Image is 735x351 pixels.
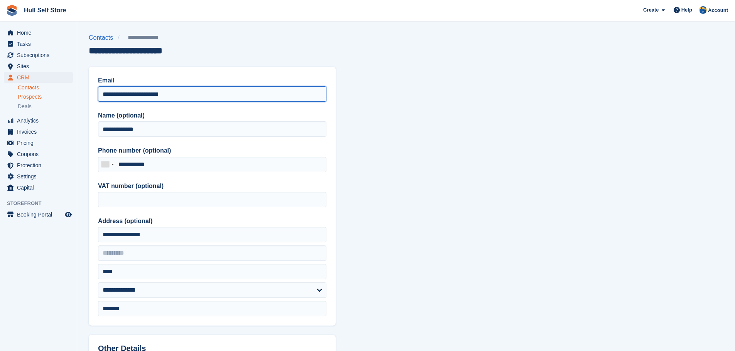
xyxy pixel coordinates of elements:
[4,209,73,220] a: menu
[98,146,326,155] label: Phone number (optional)
[17,160,63,171] span: Protection
[4,160,73,171] a: menu
[17,72,63,83] span: CRM
[98,217,326,226] label: Address (optional)
[18,102,73,111] a: Deals
[17,126,63,137] span: Invoices
[4,39,73,49] a: menu
[18,84,73,91] a: Contacts
[89,33,180,42] nav: breadcrumbs
[21,4,69,17] a: Hull Self Store
[64,210,73,219] a: Preview store
[4,50,73,60] a: menu
[17,39,63,49] span: Tasks
[708,7,728,14] span: Account
[4,115,73,126] a: menu
[98,181,326,191] label: VAT number (optional)
[7,200,77,207] span: Storefront
[18,103,32,110] span: Deals
[4,182,73,193] a: menu
[4,27,73,38] a: menu
[17,171,63,182] span: Settings
[17,115,63,126] span: Analytics
[681,6,692,14] span: Help
[17,182,63,193] span: Capital
[17,149,63,160] span: Coupons
[98,111,326,120] label: Name (optional)
[6,5,18,16] img: stora-icon-8386f47178a22dfd0bd8f6a31ec36ba5ce8667c1dd55bd0f319d3a0aa187defe.svg
[4,72,73,83] a: menu
[4,126,73,137] a: menu
[17,138,63,148] span: Pricing
[18,93,73,101] a: Prospects
[17,209,63,220] span: Booking Portal
[98,76,326,85] label: Email
[699,6,707,14] img: Hull Self Store
[643,6,659,14] span: Create
[4,171,73,182] a: menu
[17,27,63,38] span: Home
[4,138,73,148] a: menu
[18,93,42,101] span: Prospects
[4,61,73,72] a: menu
[17,61,63,72] span: Sites
[4,149,73,160] a: menu
[17,50,63,60] span: Subscriptions
[89,33,118,42] a: Contacts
